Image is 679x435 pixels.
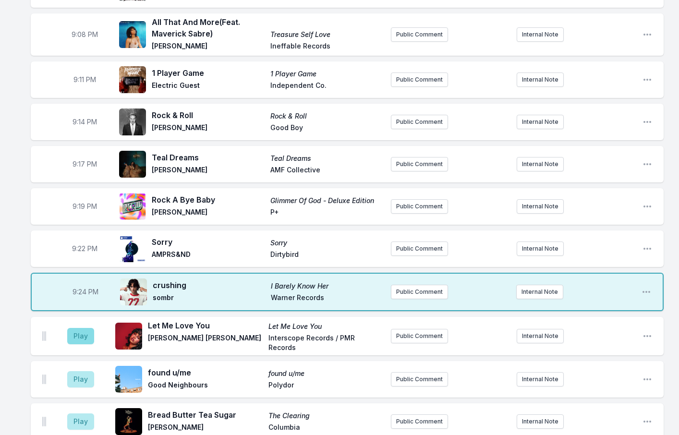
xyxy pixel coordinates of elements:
[152,165,265,177] span: [PERSON_NAME]
[517,372,564,387] button: Internal Note
[391,329,448,343] button: Public Comment
[148,423,263,434] span: [PERSON_NAME]
[152,152,265,163] span: Teal Dreams
[115,366,142,393] img: found u/me
[153,293,265,304] span: sombr
[115,323,142,350] img: Let Me Love You
[67,328,94,344] button: Play
[643,375,652,384] button: Open playlist item options
[517,27,564,42] button: Internal Note
[391,285,448,299] button: Public Comment
[72,244,97,254] span: Timestamp
[270,238,383,248] span: Sorry
[270,41,383,53] span: Ineffable Records
[271,293,383,304] span: Warner Records
[268,411,383,421] span: The Clearing
[73,202,97,211] span: Timestamp
[517,72,564,87] button: Internal Note
[152,207,265,219] span: [PERSON_NAME]
[517,329,564,343] button: Internal Note
[391,372,448,387] button: Public Comment
[643,159,652,169] button: Open playlist item options
[517,157,564,171] button: Internal Note
[270,165,383,177] span: AMF Collective
[119,193,146,220] img: Glimmer Of God - Deluxe Edition
[119,235,146,262] img: Sorry
[270,30,383,39] span: Treasure Self Love
[148,320,263,331] span: Let Me Love You
[115,408,142,435] img: The Clearing
[391,157,448,171] button: Public Comment
[152,67,265,79] span: 1 Player Game
[391,199,448,214] button: Public Comment
[148,333,263,352] span: [PERSON_NAME] [PERSON_NAME]
[391,242,448,256] button: Public Comment
[270,69,383,79] span: 1 Player Game
[268,369,383,378] span: found u/me
[270,250,383,261] span: Dirtybird
[73,287,98,297] span: Timestamp
[152,16,265,39] span: All That And More (Feat. Maverick Sabre)
[72,30,98,39] span: Timestamp
[268,380,383,392] span: Polydor
[152,41,265,53] span: [PERSON_NAME]
[642,287,651,297] button: Open playlist item options
[73,117,97,127] span: Timestamp
[152,250,265,261] span: AMPRS&ND
[643,244,652,254] button: Open playlist item options
[119,21,146,48] img: Treasure Self Love
[67,413,94,430] button: Play
[517,414,564,429] button: Internal Note
[643,75,652,85] button: Open playlist item options
[152,236,265,248] span: Sorry
[643,417,652,426] button: Open playlist item options
[148,367,263,378] span: found u/me
[391,72,448,87] button: Public Comment
[517,199,564,214] button: Internal Note
[517,242,564,256] button: Internal Note
[120,278,147,305] img: I Barely Know Her
[270,196,383,205] span: Glimmer Of God - Deluxe Edition
[42,375,46,384] img: Drag Handle
[67,371,94,387] button: Play
[391,115,448,129] button: Public Comment
[391,27,448,42] button: Public Comment
[643,117,652,127] button: Open playlist item options
[271,281,383,291] span: I Barely Know Her
[148,380,263,392] span: Good Neighbours
[152,194,265,205] span: Rock A Bye Baby
[119,109,146,135] img: Rock & Roll
[270,207,383,219] span: P+
[42,331,46,341] img: Drag Handle
[152,81,265,92] span: Electric Guest
[268,333,383,352] span: Interscope Records / PMR Records
[516,285,563,299] button: Internal Note
[153,279,265,291] span: crushing
[517,115,564,129] button: Internal Note
[270,154,383,163] span: Teal Dreams
[119,66,146,93] img: 1 Player Game
[152,123,265,134] span: [PERSON_NAME]
[73,75,96,85] span: Timestamp
[148,409,263,421] span: Bread Butter Tea Sugar
[270,81,383,92] span: Independent Co.
[643,202,652,211] button: Open playlist item options
[73,159,97,169] span: Timestamp
[152,109,265,121] span: Rock & Roll
[270,123,383,134] span: Good Boy
[268,322,383,331] span: Let Me Love You
[42,417,46,426] img: Drag Handle
[268,423,383,434] span: Columbia
[643,331,652,341] button: Open playlist item options
[119,151,146,178] img: Teal Dreams
[643,30,652,39] button: Open playlist item options
[270,111,383,121] span: Rock & Roll
[391,414,448,429] button: Public Comment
